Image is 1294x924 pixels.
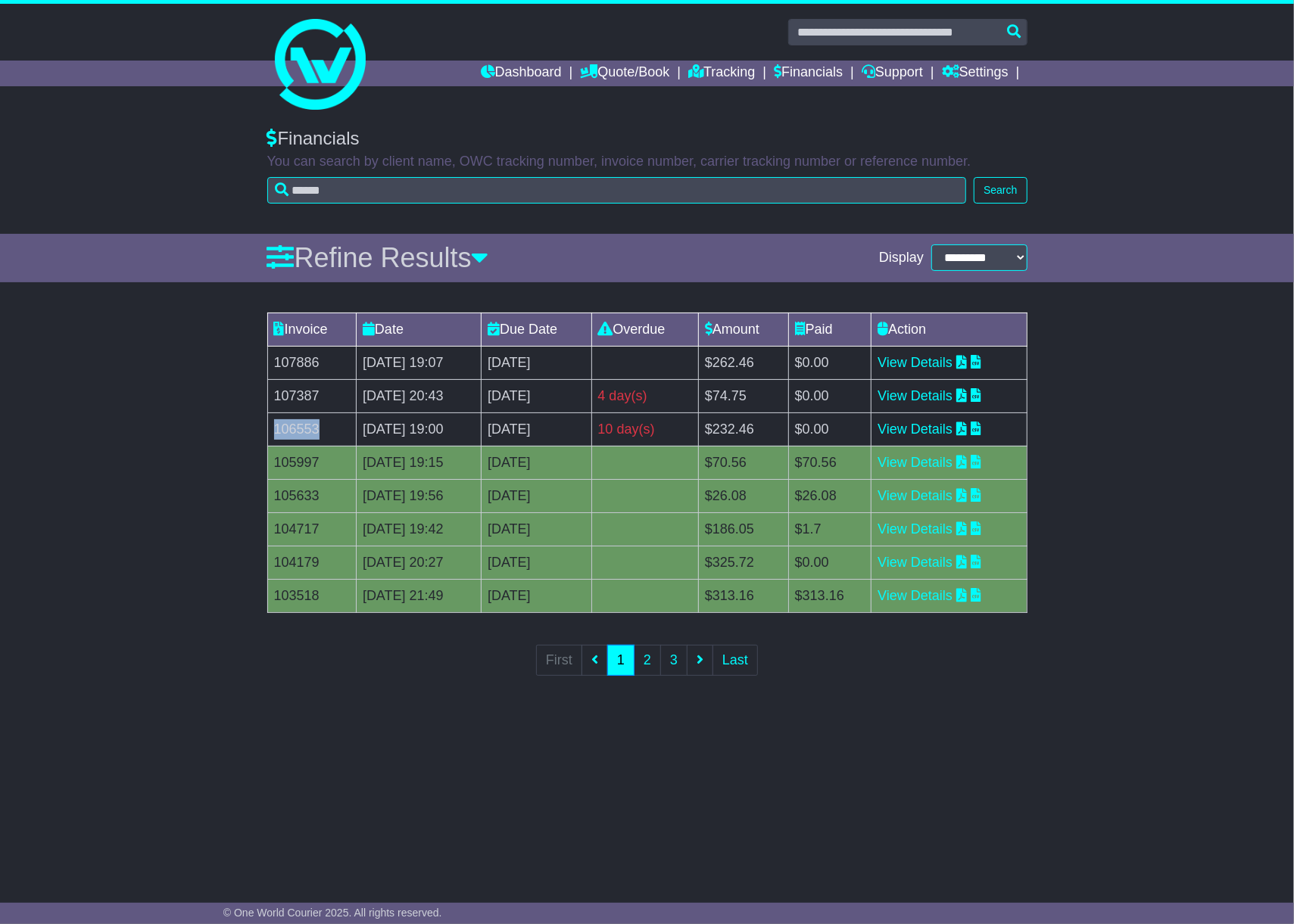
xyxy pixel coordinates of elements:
[634,645,661,676] a: 2
[267,128,1027,150] div: Financials
[878,488,953,503] a: View Details
[356,546,481,579] td: [DATE] 20:27
[878,422,953,437] a: View Details
[878,555,953,570] a: View Details
[482,512,591,546] td: [DATE]
[688,61,755,86] a: Tracking
[356,446,481,479] td: [DATE] 19:15
[699,446,789,479] td: $70.56
[267,579,356,612] td: 103518
[699,512,789,546] td: $186.05
[878,355,953,370] a: View Details
[267,313,356,346] td: Invoice
[607,645,635,676] a: 1
[591,313,698,346] td: Overdue
[862,61,923,86] a: Support
[788,379,872,412] td: $0.00
[788,546,872,579] td: $0.00
[699,346,789,379] td: $262.46
[788,346,872,379] td: $0.00
[872,313,1027,346] td: Action
[267,546,356,579] td: 104179
[878,521,953,537] a: View Details
[356,412,481,446] td: [DATE] 19:00
[580,61,669,86] a: Quote/Book
[356,579,481,612] td: [DATE] 21:49
[974,177,1027,204] button: Search
[482,412,591,446] td: [DATE]
[267,446,356,479] td: 105997
[788,313,872,346] td: Paid
[482,379,591,412] td: [DATE]
[481,61,562,86] a: Dashboard
[356,479,481,512] td: [DATE] 19:56
[598,386,692,406] div: 4 day(s)
[482,479,591,512] td: [DATE]
[788,412,872,446] td: $0.00
[482,546,591,579] td: [DATE]
[356,346,481,379] td: [DATE] 19:07
[482,579,591,612] td: [DATE]
[699,412,789,446] td: $232.46
[598,419,692,440] div: 10 day(s)
[356,313,481,346] td: Date
[267,479,356,512] td: 105633
[356,512,481,546] td: [DATE] 19:42
[788,479,872,512] td: $26.08
[267,346,356,379] td: 107886
[267,154,1027,170] p: You can search by client name, OWC tracking number, invoice number, carrier tracking number or re...
[267,379,356,412] td: 107387
[712,645,758,676] a: Last
[267,412,356,446] td: 106553
[878,388,953,403] a: View Details
[356,379,481,412] td: [DATE] 20:43
[223,907,442,919] span: © One World Courier 2025. All rights reserved.
[879,250,924,266] span: Display
[699,579,789,612] td: $313.16
[699,546,789,579] td: $325.72
[878,588,953,603] a: View Details
[482,313,591,346] td: Due Date
[788,446,872,479] td: $70.56
[699,379,789,412] td: $74.75
[774,61,843,86] a: Financials
[267,242,489,273] a: Refine Results
[788,512,872,546] td: $1.7
[267,512,356,546] td: 104717
[482,446,591,479] td: [DATE]
[878,455,953,470] a: View Details
[699,313,789,346] td: Amount
[788,579,872,612] td: $313.16
[699,479,789,512] td: $26.08
[660,645,688,676] a: 3
[942,61,1009,86] a: Settings
[482,346,591,379] td: [DATE]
